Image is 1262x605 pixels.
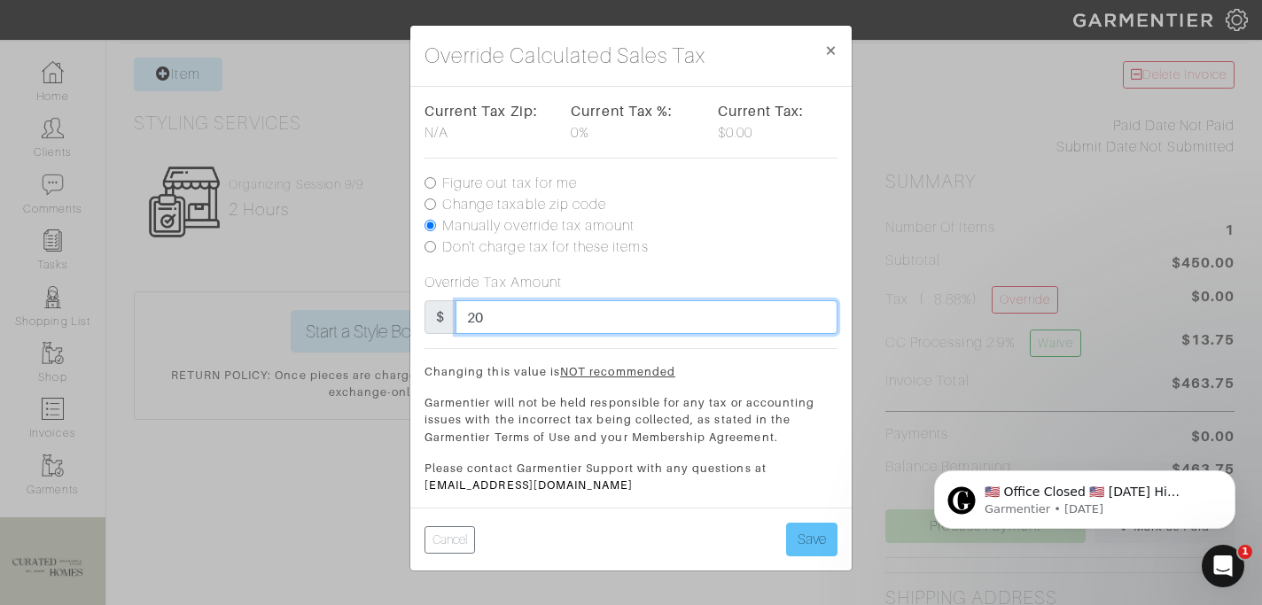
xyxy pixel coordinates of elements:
[442,237,649,258] label: Don't charge tax for these items
[425,177,436,189] input: Figure out tax for me
[425,198,436,210] input: Change taxable zip code
[908,433,1262,557] iframe: Intercom notifications message
[425,394,837,446] p: Garmentier will not be held responsible for any tax or accounting issues with the incorrect tax b...
[425,300,456,334] span: $
[442,194,606,215] label: Change taxable zip code
[425,220,436,231] input: Manually override tax amount
[718,101,837,143] div: $0.00
[456,300,837,334] input: Enter a tax amount in dollars
[571,101,690,143] div: 0%
[560,365,675,378] u: NOT recommended
[425,103,538,120] strong: Current Tax Zip:
[425,40,705,72] h4: Override Calculated Sales Tax
[425,526,475,554] button: Cancel
[824,38,837,62] span: ×
[718,103,805,120] strong: Current Tax:
[1238,545,1252,559] span: 1
[425,101,544,143] div: N/A
[1202,545,1244,587] iframe: Intercom live chat
[425,272,562,293] label: Override Tax Amount
[442,215,635,237] label: Manually override tax amount
[786,523,837,556] button: Save
[425,478,633,492] a: [EMAIL_ADDRESS][DOMAIN_NAME]
[425,241,436,252] input: Don't charge tax for these items
[442,173,577,194] label: Figure out tax for me
[425,460,837,493] p: Please contact Garmentier Support with any questions at
[571,103,673,120] strong: Current Tax %:
[425,363,837,380] p: Changing this value is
